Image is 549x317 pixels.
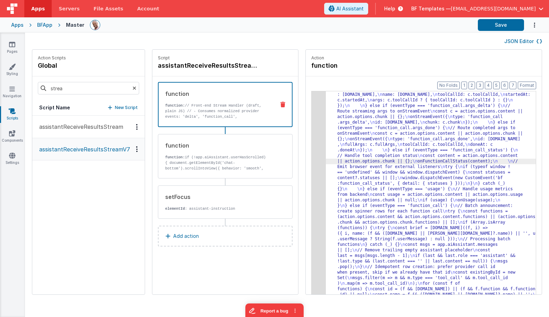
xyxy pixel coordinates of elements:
div: function [165,90,270,98]
h5: Script Name [39,104,70,111]
span: Servers [59,5,79,12]
div: Options [132,124,142,130]
span: File Assets [94,5,124,12]
p: // Front-end Stream Handler (draft, plain JS) // - Consumes normalized provider events: 'delta', ... [165,103,270,158]
input: Search scripts [38,82,139,94]
p: Script [158,55,293,61]
span: [EMAIL_ADDRESS][DOMAIN_NAME] [451,5,536,12]
h4: global [38,61,66,70]
button: 7 [509,82,516,89]
strong: function: [165,155,185,159]
button: assistantReceiveResultsStream [32,116,145,138]
p: Action [311,55,536,61]
p: if (!app.aiAssistant.userHasScrolled) { document.getElementById('chat-bottom').scrollIntoView({ b... [165,155,270,177]
p: : assistant-instruction [165,206,270,211]
div: function [165,141,270,150]
button: 3 [476,82,483,89]
button: 5 [493,82,500,89]
strong: elementId [165,207,185,211]
h4: function [311,61,415,70]
p: Action Scripts [38,55,66,61]
span: Help [384,5,395,12]
p: New Script [115,104,138,111]
button: JSON Editor [504,38,542,45]
div: Options [132,146,142,152]
button: Add action [158,226,293,247]
button: 6 [501,82,508,89]
button: New Script [108,104,138,111]
button: 2 [468,82,475,89]
div: Apps [11,22,24,28]
strong: function: [165,103,185,108]
p: assistantReceiveResultsStreamV7 [35,145,130,153]
div: BFApp [37,22,52,28]
button: 4 [485,82,492,89]
img: 11ac31fe5dc3d0eff3fbbbf7b26fa6e1 [90,20,100,30]
button: Format [518,82,536,89]
button: assistantReceiveResultsStreamV7 [32,138,145,160]
span: BF Templates — [411,5,451,12]
button: BF Templates — [EMAIL_ADDRESS][DOMAIN_NAME] [411,5,543,12]
button: AI Assistant [324,3,368,15]
span: Apps [31,5,45,12]
h4: assistantReceiveResultsStreamV7 [158,61,262,70]
button: Save [478,19,524,31]
button: No Folds [437,82,460,89]
span: AI Assistant [336,5,364,12]
div: setFocus [165,193,270,201]
div: Master [66,22,84,28]
button: 1 [461,82,467,89]
button: Options [524,18,538,32]
p: assistantReceiveResultsStream [35,123,123,131]
p: Add action [173,232,199,240]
